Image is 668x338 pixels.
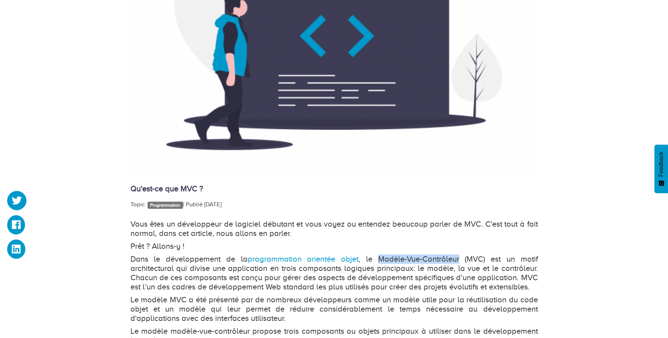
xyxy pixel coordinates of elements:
[654,145,668,193] button: Feedback - Afficher l’enquête
[130,254,538,292] p: Dans le développement de la , le Modèle-Vue-Contrôleur (MVC) est un motif architectural qui divis...
[248,254,359,263] a: programmation orientée objet
[130,201,184,208] span: Topic : |
[130,220,538,238] p: Vous êtes un développeur de logiciel débutant et vous voyez ou entendez beaucoup parler de MVC. C...
[148,202,183,209] a: Programmation
[130,295,538,323] p: Le modèle MVC a été présenté par de nombreux développeurs comme un modèle utile pour la réutilisa...
[130,242,538,251] p: Prêt ? Allons-y !
[632,302,659,329] iframe: Drift Widget Chat Controller
[658,152,664,177] span: Feedback
[186,201,222,208] span: Publié [DATE]
[130,185,538,193] h4: Qu'est-ce que MVC ?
